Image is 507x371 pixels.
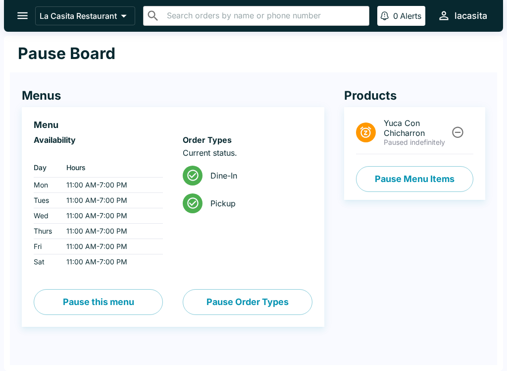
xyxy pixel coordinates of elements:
[210,171,304,181] span: Dine-In
[384,138,450,147] p: Paused indefinitely
[384,118,450,138] span: Yuca Con Chicharron
[58,224,163,239] td: 11:00 AM - 7:00 PM
[34,208,58,224] td: Wed
[400,11,421,21] p: Alerts
[356,166,473,192] button: Pause Menu Items
[34,239,58,254] td: Fri
[58,239,163,254] td: 11:00 AM - 7:00 PM
[34,254,58,270] td: Sat
[10,3,35,28] button: open drawer
[34,135,163,145] h6: Availability
[34,289,163,315] button: Pause this menu
[22,88,324,103] h4: Menus
[455,10,487,22] div: lacasita
[34,224,58,239] td: Thurs
[18,44,115,63] h1: Pause Board
[58,208,163,224] td: 11:00 AM - 7:00 PM
[34,178,58,193] td: Mon
[210,198,304,208] span: Pickup
[433,5,491,26] button: lacasita
[34,158,58,178] th: Day
[164,9,365,23] input: Search orders by name or phone number
[393,11,398,21] p: 0
[40,11,117,21] p: La Casita Restaurant
[58,193,163,208] td: 11:00 AM - 7:00 PM
[34,193,58,208] td: Tues
[58,158,163,178] th: Hours
[35,6,135,25] button: La Casita Restaurant
[183,135,312,145] h6: Order Types
[183,148,312,158] p: Current status.
[449,123,467,141] button: Unpause
[34,148,163,158] p: ‏
[58,254,163,270] td: 11:00 AM - 7:00 PM
[344,88,485,103] h4: Products
[58,178,163,193] td: 11:00 AM - 7:00 PM
[183,289,312,315] button: Pause Order Types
